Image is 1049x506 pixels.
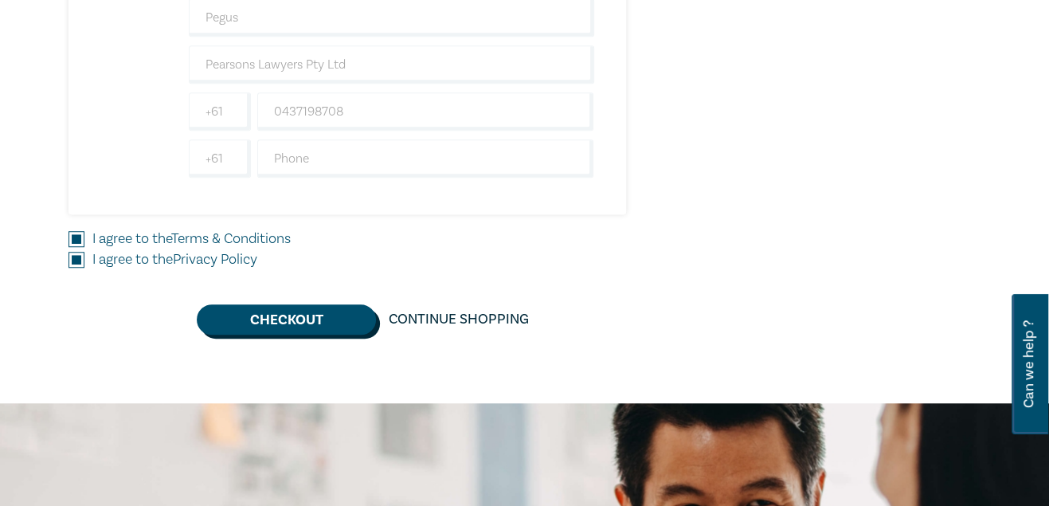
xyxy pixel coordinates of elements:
input: Company [189,45,594,84]
button: Checkout [197,304,376,335]
label: I agree to the [92,249,257,270]
input: Mobile* [257,92,594,131]
input: Phone [257,139,594,178]
a: Continue Shopping [376,304,542,335]
input: +61 [189,139,251,178]
a: Privacy Policy [173,250,257,269]
a: Terms & Conditions [171,229,291,248]
span: Can we help ? [1021,304,1036,425]
label: I agree to the [92,229,291,249]
input: +61 [189,92,251,131]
